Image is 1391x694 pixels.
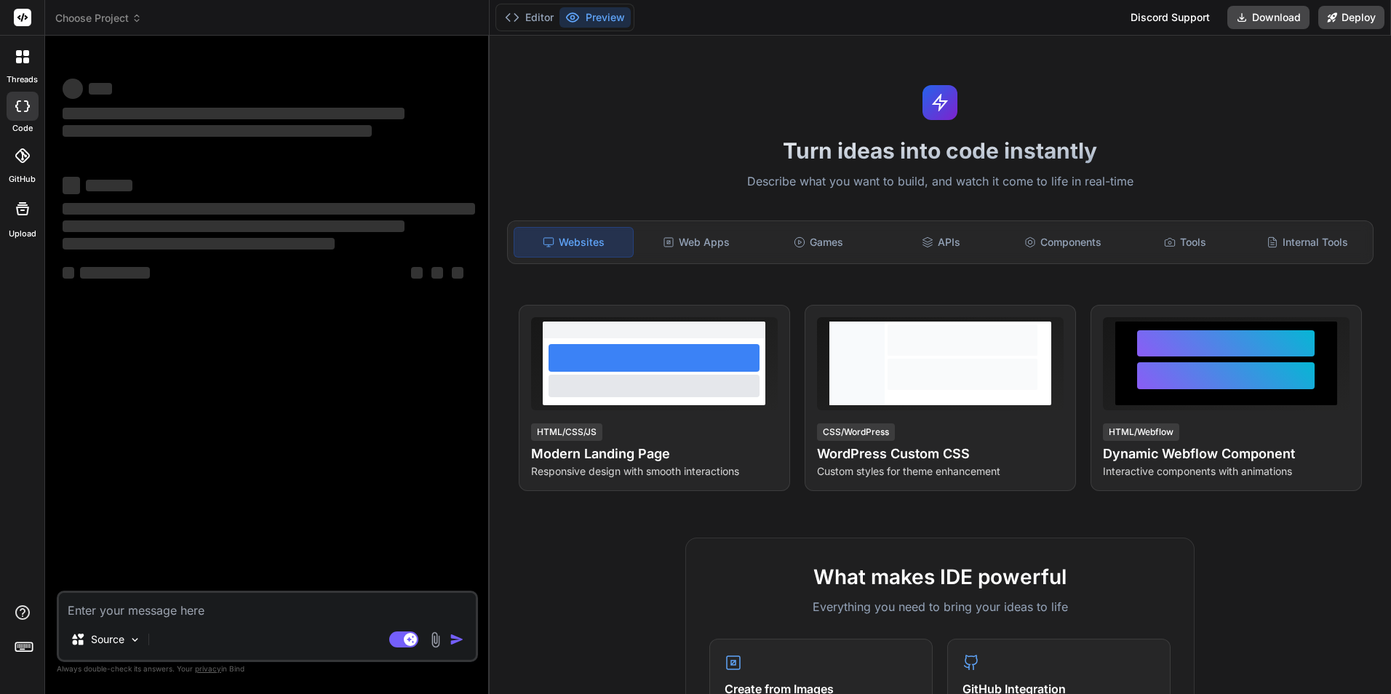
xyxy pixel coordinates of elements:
[881,227,1000,258] div: APIs
[817,464,1064,479] p: Custom styles for theme enhancement
[63,267,74,279] span: ‌
[195,664,221,673] span: privacy
[9,173,36,186] label: GitHub
[531,423,602,441] div: HTML/CSS/JS
[531,444,778,464] h4: Modern Landing Page
[1125,227,1245,258] div: Tools
[514,227,634,258] div: Websites
[63,220,404,232] span: ‌
[498,172,1383,191] p: Describe what you want to build, and watch it come to life in real-time
[63,108,404,119] span: ‌
[531,464,778,479] p: Responsive design with smooth interactions
[817,423,895,441] div: CSS/WordPress
[1122,6,1219,29] div: Discord Support
[63,125,372,137] span: ‌
[80,267,150,279] span: ‌
[559,7,631,28] button: Preview
[57,662,478,676] p: Always double-check its answers. Your in Bind
[63,177,80,194] span: ‌
[1103,444,1350,464] h4: Dynamic Webflow Component
[63,203,475,215] span: ‌
[427,631,444,648] img: attachment
[1003,227,1123,258] div: Components
[411,267,423,279] span: ‌
[63,79,83,99] span: ‌
[817,444,1064,464] h4: WordPress Custom CSS
[709,562,1171,592] h2: What makes IDE powerful
[499,7,559,28] button: Editor
[637,227,756,258] div: Web Apps
[89,83,112,95] span: ‌
[1103,423,1179,441] div: HTML/Webflow
[759,227,878,258] div: Games
[7,73,38,86] label: threads
[86,180,132,191] span: ‌
[498,137,1383,164] h1: Turn ideas into code instantly
[1227,6,1310,29] button: Download
[1318,6,1384,29] button: Deploy
[129,634,141,646] img: Pick Models
[431,267,443,279] span: ‌
[1248,227,1367,258] div: Internal Tools
[450,632,464,647] img: icon
[709,598,1171,615] p: Everything you need to bring your ideas to life
[9,228,36,240] label: Upload
[91,632,124,647] p: Source
[12,122,33,135] label: code
[63,238,335,250] span: ‌
[452,267,463,279] span: ‌
[55,11,142,25] span: Choose Project
[1103,464,1350,479] p: Interactive components with animations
